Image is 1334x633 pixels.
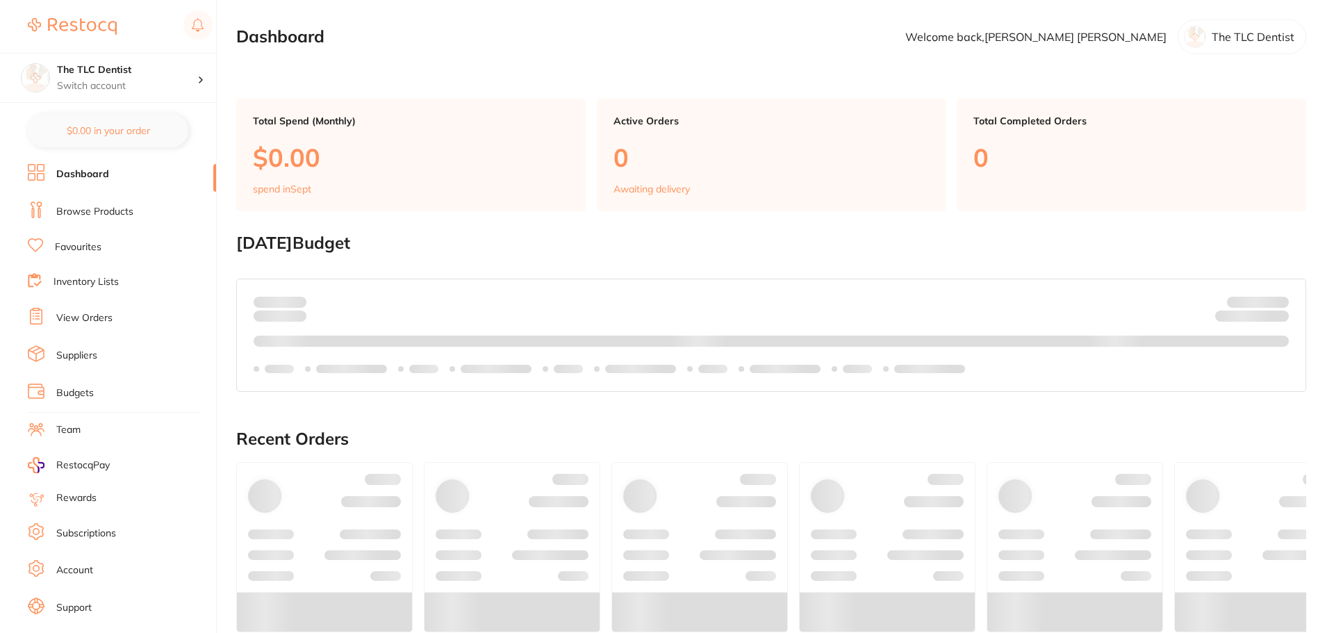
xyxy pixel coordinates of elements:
a: Budgets [56,386,94,400]
p: Spent: [254,296,306,307]
a: Browse Products [56,205,133,219]
a: Favourites [55,240,101,254]
h2: Dashboard [236,27,324,47]
p: Labels [843,363,872,375]
p: Labels extended [461,363,532,375]
p: Labels extended [316,363,387,375]
p: Labels [409,363,438,375]
p: Total Spend (Monthly) [253,115,569,126]
a: Suppliers [56,349,97,363]
a: Active Orders0Awaiting delivery [597,99,946,211]
img: Restocq Logo [28,18,117,35]
a: Subscriptions [56,527,116,541]
p: Switch account [57,79,197,93]
p: Remaining: [1215,308,1289,324]
p: Labels [698,363,727,375]
strong: $0.00 [282,295,306,308]
p: 0 [973,143,1290,172]
p: $0.00 [253,143,569,172]
p: spend in Sept [253,183,311,195]
p: Awaiting delivery [614,183,690,195]
p: Labels [265,363,294,375]
p: Budget: [1227,296,1289,307]
p: 0 [614,143,930,172]
a: Total Spend (Monthly)$0.00spend inSept [236,99,586,211]
h2: Recent Orders [236,429,1306,449]
p: Labels extended [894,363,965,375]
a: Team [56,423,81,437]
a: Inventory Lists [53,275,119,289]
p: month [254,308,306,324]
a: RestocqPay [28,457,110,473]
a: View Orders [56,311,113,325]
h2: [DATE] Budget [236,233,1306,253]
img: The TLC Dentist [22,64,49,92]
p: Total Completed Orders [973,115,1290,126]
h4: The TLC Dentist [57,63,197,77]
a: Support [56,601,92,615]
p: Welcome back, [PERSON_NAME] [PERSON_NAME] [905,31,1167,43]
a: Rewards [56,491,97,505]
p: Active Orders [614,115,930,126]
a: Restocq Logo [28,10,117,42]
strong: $0.00 [1265,313,1289,325]
a: Total Completed Orders0 [957,99,1306,211]
p: Labels extended [605,363,676,375]
a: Dashboard [56,167,109,181]
strong: $NaN [1262,295,1289,308]
p: Labels extended [750,363,821,375]
span: RestocqPay [56,459,110,472]
img: RestocqPay [28,457,44,473]
p: Labels [554,363,583,375]
a: Account [56,564,93,577]
p: The TLC Dentist [1212,31,1294,43]
button: $0.00 in your order [28,114,188,147]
